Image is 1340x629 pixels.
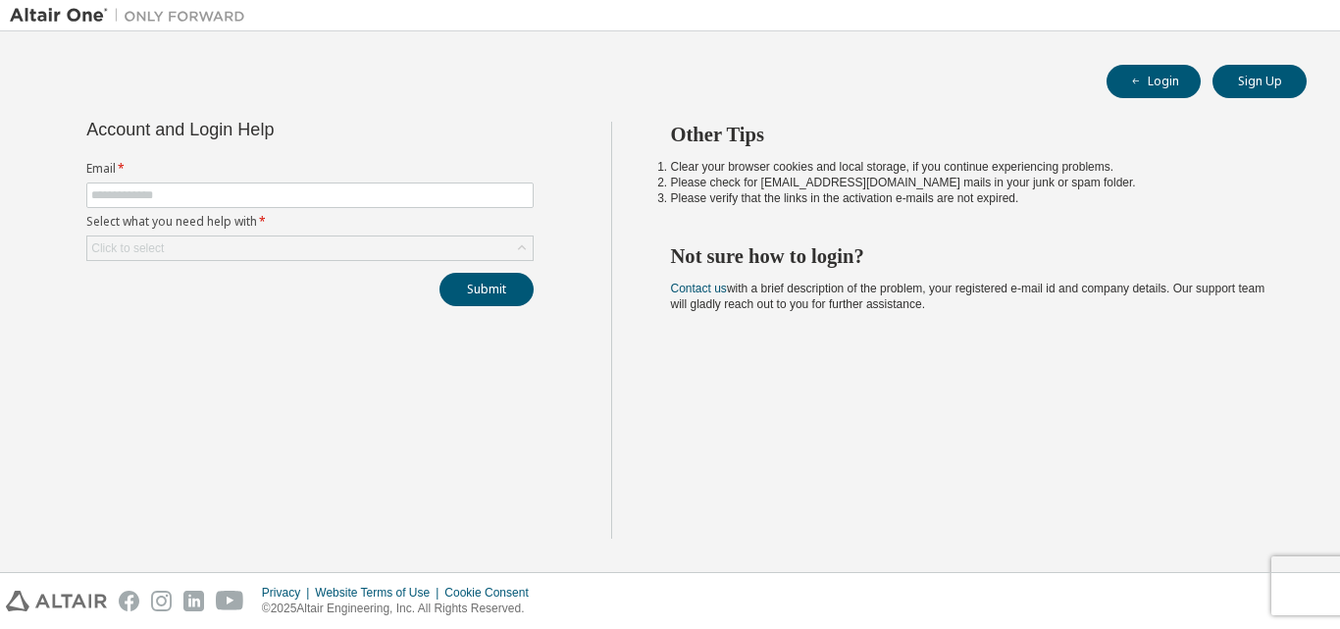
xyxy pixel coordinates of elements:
[6,591,107,611] img: altair_logo.svg
[86,122,444,137] div: Account and Login Help
[671,175,1272,190] li: Please check for [EMAIL_ADDRESS][DOMAIN_NAME] mails in your junk or spam folder.
[1107,65,1201,98] button: Login
[444,585,540,601] div: Cookie Consent
[671,122,1272,147] h2: Other Tips
[671,243,1272,269] h2: Not sure how to login?
[151,591,172,611] img: instagram.svg
[671,159,1272,175] li: Clear your browser cookies and local storage, if you continue experiencing problems.
[671,282,727,295] a: Contact us
[1212,65,1307,98] button: Sign Up
[439,273,534,306] button: Submit
[216,591,244,611] img: youtube.svg
[315,585,444,601] div: Website Terms of Use
[10,6,255,26] img: Altair One
[86,214,534,230] label: Select what you need help with
[119,591,139,611] img: facebook.svg
[183,591,204,611] img: linkedin.svg
[91,240,164,256] div: Click to select
[262,585,315,601] div: Privacy
[262,601,541,617] p: © 2025 Altair Engineering, Inc. All Rights Reserved.
[86,161,534,177] label: Email
[671,190,1272,206] li: Please verify that the links in the activation e-mails are not expired.
[671,282,1265,311] span: with a brief description of the problem, your registered e-mail id and company details. Our suppo...
[87,236,533,260] div: Click to select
